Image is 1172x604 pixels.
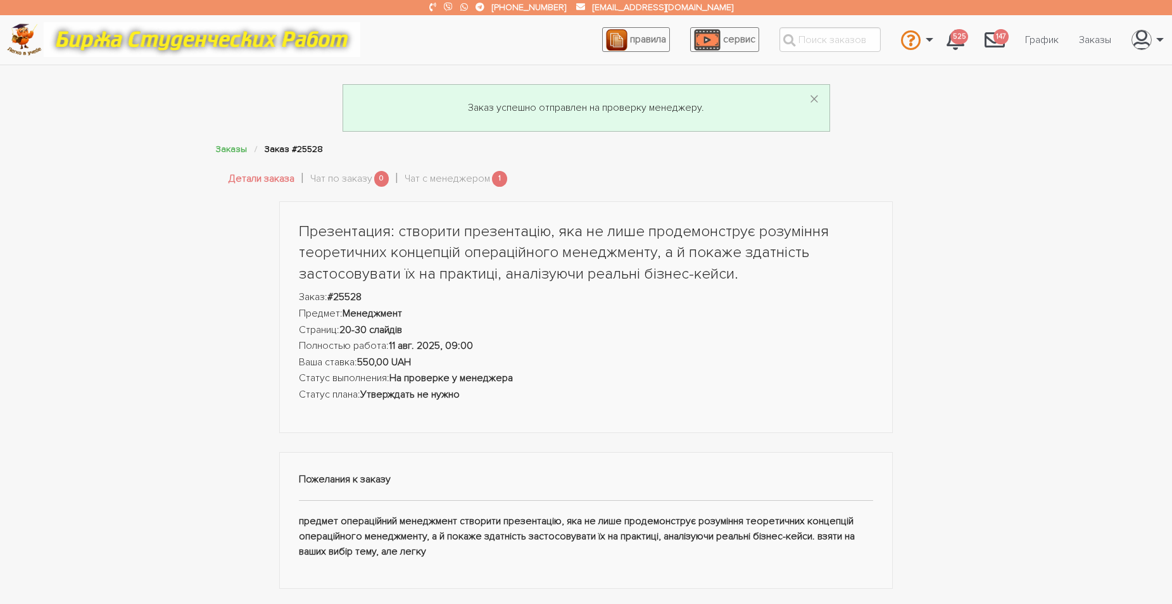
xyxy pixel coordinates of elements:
[809,90,819,110] button: Dismiss alert
[299,387,874,403] li: Статус плана:
[357,356,411,368] strong: 550,00 UAH
[216,144,247,154] a: Заказы
[630,33,666,46] span: правила
[974,23,1015,57] a: 147
[1015,28,1069,52] a: График
[690,27,759,52] a: сервис
[405,171,490,187] a: Чат с менеджером
[279,452,893,589] div: предмет операційний менеджмент створити презентацію, яка не лише продемонструє розуміння теоретич...
[1069,28,1121,52] a: Заказы
[936,23,974,57] a: 525
[993,29,1009,45] span: 147
[358,100,814,116] p: Заказ успешно отправлен на проверку менеджеру.
[7,23,42,56] img: logo-c4363faeb99b52c628a42810ed6dfb4293a56d4e4775eb116515dfe7f33672af.png
[299,355,874,371] li: Ваша ставка:
[299,221,874,285] h1: Презентация: створити презентацію, яка не лише продемонструє розуміння теоретичних концепцій опер...
[606,29,627,51] img: agreement_icon-feca34a61ba7f3d1581b08bc946b2ec1ccb426f67415f344566775c155b7f62c.png
[602,27,670,52] a: правила
[310,171,372,187] a: Чат по заказу
[229,171,294,187] a: Детали заказа
[299,370,874,387] li: Статус выполнения:
[360,388,460,401] strong: Утверждать не нужно
[809,87,819,112] span: ×
[299,322,874,339] li: Страниц:
[299,289,874,306] li: Заказ:
[694,29,721,51] img: play_icon-49f7f135c9dc9a03216cfdbccbe1e3994649169d890fb554cedf0eac35a01ba8.png
[374,171,389,187] span: 0
[950,29,968,45] span: 525
[389,339,473,352] strong: 11 авг. 2025, 09:00
[723,33,755,46] span: сервис
[593,2,733,13] a: [EMAIL_ADDRESS][DOMAIN_NAME]
[492,171,507,187] span: 1
[779,27,881,52] input: Поиск заказов
[327,291,362,303] strong: #25528
[44,22,360,57] img: motto-12e01f5a76059d5f6a28199ef077b1f78e012cfde436ab5cf1d4517935686d32.gif
[265,142,323,156] li: Заказ #25528
[339,324,402,336] strong: 20-30 слайдів
[299,338,874,355] li: Полностью работа:
[389,372,513,384] strong: На проверке у менеджера
[343,307,402,320] strong: Менеджмент
[974,23,1015,57] li: 146
[299,306,874,322] li: Предмет:
[299,473,391,486] strong: Пожелания к заказу
[492,2,566,13] a: [PHONE_NUMBER]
